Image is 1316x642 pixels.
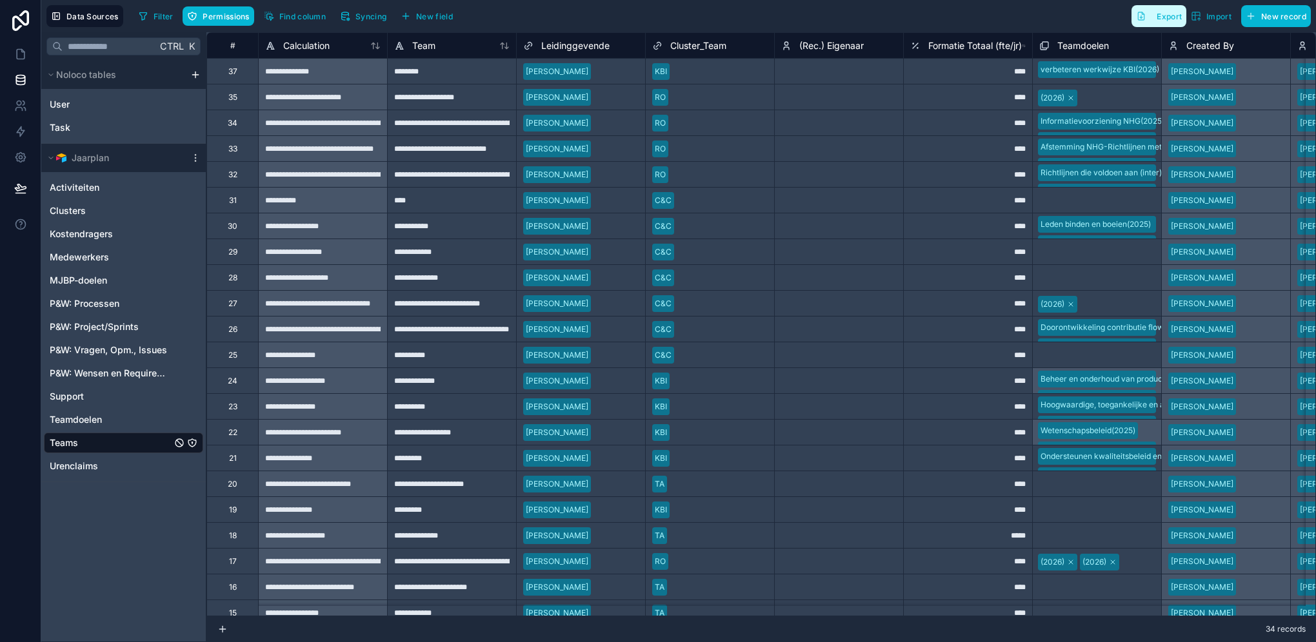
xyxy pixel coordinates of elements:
[1186,5,1236,27] button: Import
[655,375,667,387] div: KBI
[283,39,330,52] span: Calculation
[1241,5,1311,27] button: New record
[526,169,588,180] div: [PERSON_NAME]
[526,452,588,464] div: [PERSON_NAME]
[229,195,237,206] div: 31
[335,6,391,26] button: Syncing
[526,478,588,490] div: [PERSON_NAME]
[228,402,237,412] div: 23
[355,12,386,21] span: Syncing
[655,117,666,129] div: RO
[526,427,588,438] div: [PERSON_NAME]
[134,6,178,26] button: Filter
[1132,5,1186,27] button: Export
[928,39,1022,52] span: Formatie Totaal (fte/jr)
[526,220,588,232] div: [PERSON_NAME]
[526,143,588,155] div: [PERSON_NAME]
[1041,322,1188,333] div: Doorontwikkeling contributie flow(2025)
[259,6,330,26] button: Find column
[228,170,237,180] div: 32
[655,556,666,567] div: RO
[1041,160,1187,172] div: Inhoudelijke belangenbehartiging (2025)
[655,504,667,516] div: KBI
[228,376,237,386] div: 24
[279,12,326,21] span: Find column
[526,298,588,309] div: [PERSON_NAME]
[228,479,237,489] div: 20
[655,298,672,309] div: C&C
[228,247,237,257] div: 29
[526,401,588,413] div: [PERSON_NAME]
[229,582,237,592] div: 16
[655,427,667,438] div: KBI
[396,6,457,26] button: New field
[46,5,123,27] button: Data Sources
[526,324,588,335] div: [PERSON_NAME]
[335,6,396,26] a: Syncing
[1041,219,1151,230] div: Leden binden en boeien(2025)
[655,246,672,258] div: C&C
[1057,39,1109,52] span: Teamdoelen
[655,324,672,335] div: C&C
[526,607,588,619] div: [PERSON_NAME]
[541,39,610,52] span: Leidinggevende
[154,12,174,21] span: Filter
[526,272,588,284] div: [PERSON_NAME]
[416,12,453,21] span: New field
[655,272,672,284] div: C&C
[526,504,588,516] div: [PERSON_NAME]
[228,118,237,128] div: 34
[655,349,672,361] div: C&C
[1236,5,1311,27] a: New record
[526,117,588,129] div: [PERSON_NAME]
[228,144,237,154] div: 33
[228,221,237,231] div: 30
[655,581,664,593] div: TA
[526,556,588,567] div: [PERSON_NAME]
[229,530,237,541] div: 18
[228,324,237,335] div: 26
[228,66,237,77] div: 37
[655,220,672,232] div: C&C
[526,375,588,387] div: [PERSON_NAME]
[1041,341,1193,353] div: Doorontwikkeling [DOMAIN_NAME](2025)
[1041,238,1151,249] div: Leden binden en boeien(2026)
[655,66,667,77] div: KBI
[655,452,667,464] div: KBI
[1041,92,1064,104] div: (2026)
[1157,12,1182,21] span: Export
[655,195,672,206] div: C&C
[229,505,237,515] div: 19
[229,453,237,463] div: 21
[1041,186,1178,198] div: Gebruiksvriendelijke richtlijnen(2026)
[229,556,237,567] div: 17
[1041,141,1254,153] div: Afstemming NHG-Richtlijnen met externe richtlijnen(2025)
[183,6,254,26] button: Permissions
[217,41,248,50] div: #
[526,581,588,593] div: [PERSON_NAME]
[1186,39,1234,52] span: Created By
[655,607,664,619] div: TA
[1041,418,1279,430] div: Aanbieden van kwalitatief goede en actuele instructiefilms (2025)
[526,530,588,541] div: [PERSON_NAME]
[187,42,196,51] span: K
[159,38,185,54] span: Ctrl
[1261,12,1306,21] span: New record
[799,39,864,52] span: (Rec.) Eigenaar
[228,273,237,283] div: 28
[228,92,237,102] div: 35
[655,143,666,155] div: RO
[1041,298,1064,310] div: (2026)
[1266,624,1306,634] span: 34 records
[655,401,667,413] div: KBI
[66,12,119,21] span: Data Sources
[655,92,666,103] div: RO
[412,39,435,52] span: Team
[655,530,664,541] div: TA
[526,349,588,361] div: [PERSON_NAME]
[229,608,237,618] div: 15
[203,12,249,21] span: Permissions
[183,6,259,26] a: Permissions
[228,298,237,309] div: 27
[526,92,588,103] div: [PERSON_NAME]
